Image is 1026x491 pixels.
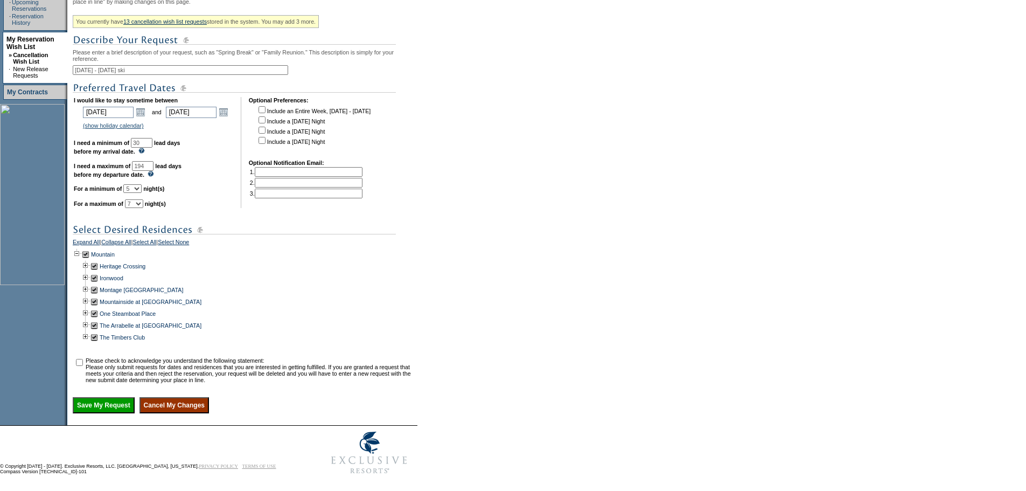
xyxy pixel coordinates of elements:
[73,239,415,248] div: | | |
[100,322,201,329] a: The Arrabelle at [GEOGRAPHIC_DATA]
[100,334,145,341] a: The Timbers Club
[123,18,207,25] a: 13 cancellation wish list requests
[250,167,362,177] td: 1.
[100,310,156,317] a: One Steamboat Place
[9,66,12,79] td: ·
[74,140,180,155] b: lead days before my arrival date.
[199,464,238,469] a: PRIVACY POLICY
[73,397,135,413] input: Save My Request
[100,263,145,269] a: Heritage Crossing
[74,163,182,178] b: lead days before my departure date.
[83,122,144,129] a: (show holiday calendar)
[250,178,362,188] td: 2.
[74,97,178,103] b: I would like to stay sometime between
[249,160,324,166] b: Optional Notification Email:
[145,200,166,207] b: night(s)
[13,66,48,79] a: New Release Requests
[73,15,319,28] div: You currently have stored in the system. You may add 3 more.
[101,239,131,248] a: Collapse All
[12,13,44,26] a: Reservation History
[166,107,217,118] input: Date format: M/D/Y. Shortcut keys: [T] for Today. [UP] or [.] for Next Day. [DOWN] or [,] for Pre...
[83,107,134,118] input: Date format: M/D/Y. Shortcut keys: [T] for Today. [UP] or [.] for Next Day. [DOWN] or [,] for Pre...
[249,97,309,103] b: Optional Preferences:
[218,106,229,118] a: Open the calendar popup.
[6,36,54,51] a: My Reservation Wish List
[139,397,209,413] input: Cancel My Changes
[148,171,154,177] img: questionMark_lightBlue.gif
[138,148,145,154] img: questionMark_lightBlue.gif
[135,106,146,118] a: Open the calendar popup.
[100,275,123,281] a: Ironwood
[256,105,371,152] td: Include an Entire Week, [DATE] - [DATE] Include a [DATE] Night Include a [DATE] Night Include a [...
[86,357,414,383] td: Please check to acknowledge you understand the following statement: Please only submit requests f...
[13,52,48,65] a: Cancellation Wish List
[250,189,362,198] td: 3.
[100,299,201,305] a: Mountainside at [GEOGRAPHIC_DATA]
[321,426,417,480] img: Exclusive Resorts
[9,52,12,58] b: »
[73,239,100,248] a: Expand All
[150,105,163,120] td: and
[158,239,189,248] a: Select None
[143,185,164,192] b: night(s)
[74,163,130,169] b: I need a maximum of
[9,13,11,26] td: ·
[91,251,115,258] a: Mountain
[100,287,183,293] a: Montage [GEOGRAPHIC_DATA]
[7,88,48,96] a: My Contracts
[242,464,276,469] a: TERMS OF USE
[133,239,157,248] a: Select All
[74,185,122,192] b: For a minimum of
[74,200,123,207] b: For a maximum of
[74,140,129,146] b: I need a minimum of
